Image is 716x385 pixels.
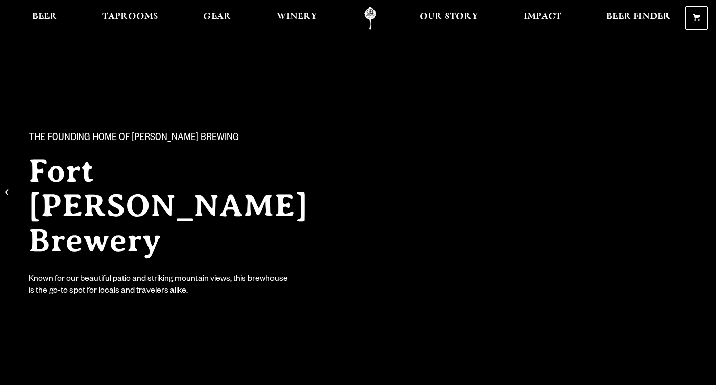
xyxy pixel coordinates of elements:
[29,132,239,146] span: The Founding Home of [PERSON_NAME] Brewing
[26,7,64,30] a: Beer
[413,7,485,30] a: Our Story
[196,7,238,30] a: Gear
[600,7,677,30] a: Beer Finder
[524,13,561,21] span: Impact
[95,7,165,30] a: Taprooms
[517,7,568,30] a: Impact
[203,13,231,21] span: Gear
[102,13,158,21] span: Taprooms
[32,13,57,21] span: Beer
[277,13,317,21] span: Winery
[270,7,324,30] a: Winery
[29,274,290,298] div: Known for our beautiful patio and striking mountain views, this brewhouse is the go-to spot for l...
[351,7,389,30] a: Odell Home
[419,13,478,21] span: Our Story
[29,154,347,258] h2: Fort [PERSON_NAME] Brewery
[606,13,671,21] span: Beer Finder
